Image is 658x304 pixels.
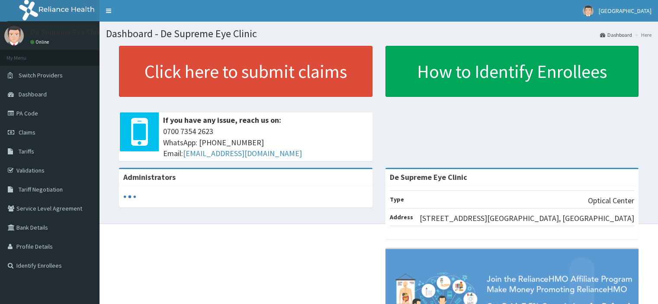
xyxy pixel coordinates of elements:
a: Click here to submit claims [119,46,372,97]
span: Dashboard [19,90,47,98]
b: Type [390,195,404,203]
span: Claims [19,128,35,136]
li: Here [633,31,652,38]
b: Address [390,213,413,221]
span: Tariffs [19,147,34,155]
span: 0700 7354 2623 WhatsApp: [PHONE_NUMBER] Email: [163,126,368,159]
a: Dashboard [600,31,632,38]
b: Administrators [123,172,176,182]
strong: De Supreme Eye Clinic [390,172,467,182]
img: User Image [583,6,594,16]
b: If you have any issue, reach us on: [163,115,281,125]
a: [EMAIL_ADDRESS][DOMAIN_NAME] [183,148,302,158]
svg: audio-loading [123,190,136,203]
p: Optical Center [588,195,634,206]
a: How to Identify Enrollees [385,46,639,97]
p: De Supreme Eye Clinic [30,28,105,36]
span: [GEOGRAPHIC_DATA] [599,7,652,15]
span: Tariff Negotiation [19,186,63,193]
img: User Image [4,26,24,45]
p: [STREET_ADDRESS][GEOGRAPHIC_DATA], [GEOGRAPHIC_DATA] [420,213,634,224]
a: Online [30,39,51,45]
h1: Dashboard - De Supreme Eye Clinic [106,28,652,39]
span: Switch Providers [19,71,63,79]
